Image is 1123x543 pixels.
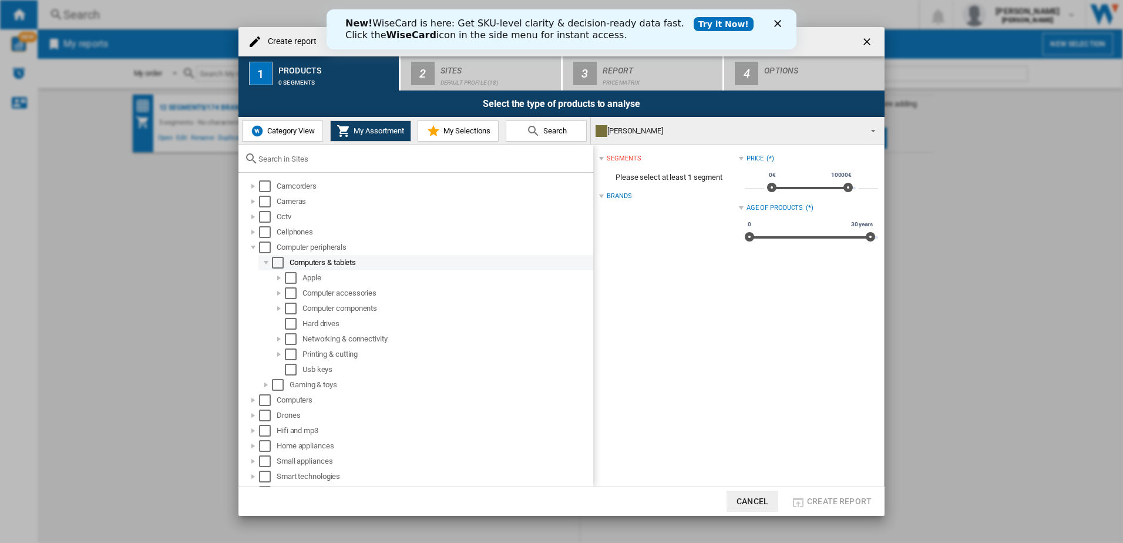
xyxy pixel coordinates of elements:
[278,61,394,73] div: Products
[302,333,591,345] div: Networking & connectivity
[238,56,400,90] button: 1 Products 0 segments
[302,303,591,314] div: Computer components
[603,73,718,86] div: Price Matrix
[607,154,641,163] div: segments
[259,226,277,238] md-checkbox: Select
[242,120,323,142] button: Category View
[250,124,264,138] img: wiser-icon-blue.png
[277,394,591,406] div: Computers
[259,394,277,406] md-checkbox: Select
[277,425,591,437] div: Hifi and mp3
[302,348,591,360] div: Printing & cutting
[607,192,631,201] div: Brands
[441,126,490,135] span: My Selections
[259,455,277,467] md-checkbox: Select
[277,180,591,192] div: Camcorders
[807,497,872,506] span: Create report
[290,257,591,269] div: Computers & tablets
[262,36,317,48] h4: Create report
[278,73,394,86] div: 0 segments
[277,471,591,482] div: Smart technologies
[540,126,567,135] span: Search
[856,30,880,53] button: getI18NText('BUTTONS.CLOSE_DIALOG')
[277,455,591,467] div: Small appliances
[277,196,591,207] div: Cameras
[277,242,591,253] div: Computer peripherals
[259,471,277,482] md-checkbox: Select
[249,62,273,85] div: 1
[861,36,875,50] ng-md-icon: getI18NText('BUTTONS.CLOSE_DIALOG')
[448,11,459,18] div: Close
[735,62,758,85] div: 4
[441,61,556,73] div: Sites
[351,126,404,135] span: My Assortment
[747,203,803,213] div: Age of products
[788,491,875,512] button: Create report
[259,410,277,421] md-checkbox: Select
[327,9,796,49] iframe: Intercom live chat banner
[277,440,591,452] div: Home appliances
[258,155,587,163] input: Search in Sites
[401,56,562,90] button: 2 Sites Default profile (18)
[290,379,591,391] div: Gaming & toys
[418,120,499,142] button: My Selections
[285,287,302,299] md-checkbox: Select
[272,379,290,391] md-checkbox: Select
[259,196,277,207] md-checkbox: Select
[563,56,724,90] button: 3 Report Price Matrix
[259,440,277,452] md-checkbox: Select
[829,170,853,180] span: 10000€
[411,62,435,85] div: 2
[277,226,591,238] div: Cellphones
[596,123,860,139] div: [PERSON_NAME]
[238,90,885,117] div: Select the type of products to analyse
[302,364,591,376] div: Usb keys
[277,410,591,421] div: Drones
[302,287,591,299] div: Computer accessories
[573,62,597,85] div: 3
[767,170,778,180] span: 0€
[302,318,591,330] div: Hard drives
[285,272,302,284] md-checkbox: Select
[302,272,591,284] div: Apple
[272,257,290,269] md-checkbox: Select
[285,348,302,360] md-checkbox: Select
[285,333,302,345] md-checkbox: Select
[849,220,875,229] span: 30 years
[285,318,302,330] md-checkbox: Select
[285,364,302,376] md-checkbox: Select
[285,303,302,314] md-checkbox: Select
[277,211,591,223] div: Cctv
[259,242,277,253] md-checkbox: Select
[259,211,277,223] md-checkbox: Select
[724,56,885,90] button: 4 Options
[727,491,778,512] button: Cancel
[264,126,315,135] span: Category View
[259,425,277,437] md-checkbox: Select
[747,154,764,163] div: Price
[603,61,718,73] div: Report
[259,180,277,192] md-checkbox: Select
[330,120,411,142] button: My Assortment
[599,166,738,189] span: Please select at least 1 segment
[441,73,556,86] div: Default profile (18)
[746,220,753,229] span: 0
[764,61,880,73] div: Options
[506,120,587,142] button: Search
